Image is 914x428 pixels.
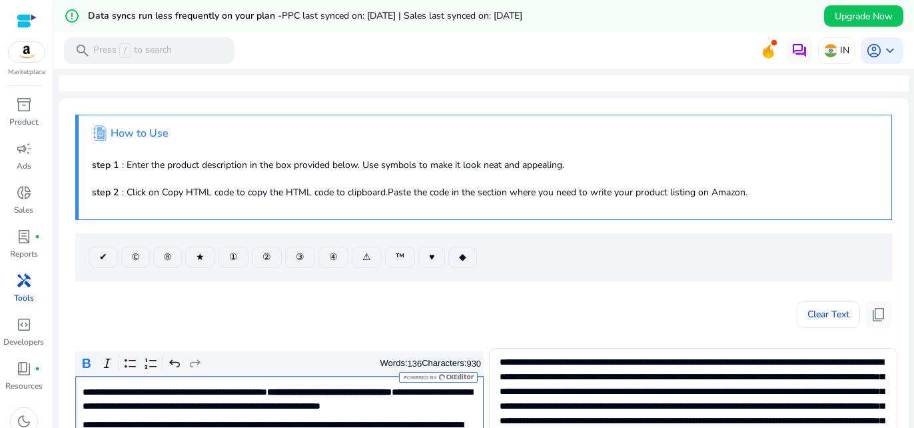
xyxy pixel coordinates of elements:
[396,250,404,264] span: ™
[16,361,32,377] span: book_4
[16,273,32,289] span: handyman
[16,97,32,113] span: inventory_2
[9,42,45,62] img: amazon.svg
[5,380,43,392] p: Resources
[35,366,40,371] span: fiber_manual_record
[385,247,415,268] button: ™
[408,359,422,369] label: 136
[835,9,893,23] span: Upgrade Now
[380,355,482,372] div: Words: Characters:
[16,141,32,157] span: campaign
[92,159,119,171] b: step 1
[285,247,315,268] button: ③
[840,39,849,62] p: IN
[92,185,878,199] p: : Click on Copy HTML code to copy the HTML code to clipboard.Paste the code in the section where ...
[252,247,282,268] button: ②
[119,43,131,58] span: /
[866,43,882,59] span: account_circle
[418,247,445,268] button: ♥
[196,250,205,264] span: ★
[8,67,45,77] p: Marketplace
[93,43,172,58] p: Press to search
[14,204,33,216] p: Sales
[865,301,892,328] button: content_copy
[111,127,169,140] h4: How to Use
[296,250,304,264] span: ③
[262,250,271,264] span: ②
[229,250,238,264] span: ①
[89,247,118,268] button: ✔
[466,359,481,369] label: 930
[35,234,40,239] span: fiber_manual_record
[402,375,436,381] span: Powered by
[99,250,107,264] span: ✔
[153,247,182,268] button: ®
[459,250,466,264] span: ◆
[75,43,91,59] span: search
[352,247,382,268] button: ⚠
[185,247,215,268] button: ★
[824,5,903,27] button: Upgrade Now
[121,247,150,268] button: ©
[448,247,477,268] button: ◆
[88,11,522,22] h5: Data syncs run less frequently on your plan -
[882,43,898,59] span: keyboard_arrow_down
[14,292,34,304] p: Tools
[10,248,38,260] p: Reports
[429,250,434,264] span: ♥
[807,301,849,328] span: Clear Text
[16,317,32,333] span: code_blocks
[318,247,348,268] button: ④
[219,247,248,268] button: ①
[17,160,31,172] p: Ads
[329,250,338,264] span: ④
[3,336,44,348] p: Developers
[824,44,837,57] img: in.svg
[797,301,860,328] button: Clear Text
[9,116,38,128] p: Product
[362,250,371,264] span: ⚠
[16,185,32,201] span: donut_small
[75,351,484,377] div: Editor toolbar
[132,250,139,264] span: ©
[164,250,171,264] span: ®
[871,307,887,323] span: content_copy
[16,229,32,245] span: lab_profile
[92,158,878,172] p: : Enter the product description in the box provided below. Use symbols to make it look neat and a...
[92,186,119,199] b: step 2
[64,8,80,24] mat-icon: error_outline
[282,9,522,22] span: PPC last synced on: [DATE] | Sales last synced on: [DATE]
